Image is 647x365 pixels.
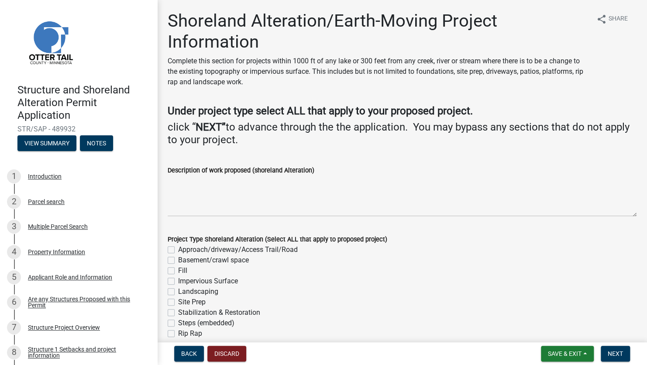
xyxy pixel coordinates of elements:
[7,345,21,359] div: 8
[608,350,623,357] span: Next
[7,169,21,183] div: 1
[541,346,594,362] button: Save & Exit
[28,199,65,205] div: Parcel search
[28,224,88,230] div: Multiple Parcel Search
[196,121,226,133] strong: NEXT”
[168,10,589,52] h1: Shoreland Alteration/Earth-Moving Project Information
[80,135,113,151] button: Notes
[178,307,260,318] label: Stabilization & Restoration
[7,295,21,309] div: 6
[601,346,630,362] button: Next
[168,237,387,243] label: Project Type Shoreland Alteration (Select ALL that apply to proposed project)
[7,270,21,284] div: 5
[17,9,83,75] img: Otter Tail County, Minnesota
[17,84,150,121] h4: Structure and Shoreland Alteration Permit Application
[178,286,218,297] label: Landscaping
[28,274,112,280] div: Applicant Role and Information
[7,245,21,259] div: 4
[28,324,100,331] div: Structure Project Overview
[596,14,607,24] i: share
[178,244,298,255] label: Approach/driveway/Access Trail/Road
[7,195,21,209] div: 2
[178,297,206,307] label: Site Prep
[207,346,246,362] button: Discard
[7,220,21,234] div: 3
[7,320,21,334] div: 7
[589,10,635,28] button: shareShare
[28,296,143,308] div: Are any Structures Proposed with this Permit
[168,168,314,174] label: Description of work proposed (shoreland Alteration)
[17,141,76,148] wm-modal-confirm: Summary
[168,56,589,87] p: Complete this section for projects within 1000 ft of any lake or 300 feet from any creek, river o...
[181,350,197,357] span: Back
[178,276,238,286] label: Impervious Surface
[28,173,62,179] div: Introduction
[17,125,140,133] span: STR/SAP - 489932
[168,105,473,117] strong: Under project type select ALL that apply to your proposed project.
[168,121,637,146] h4: click “ to advance through the the application. You may bypass any sections that do not apply to ...
[609,14,628,24] span: Share
[178,328,202,339] label: Rip Rap
[178,265,187,276] label: Fill
[178,255,249,265] label: Basement/crawl space
[174,346,204,362] button: Back
[548,350,582,357] span: Save & Exit
[28,249,85,255] div: Property Information
[80,141,113,148] wm-modal-confirm: Notes
[178,318,234,328] label: Steps (embedded)
[28,346,143,358] div: Structure 1 Setbacks and project information
[17,135,76,151] button: View Summary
